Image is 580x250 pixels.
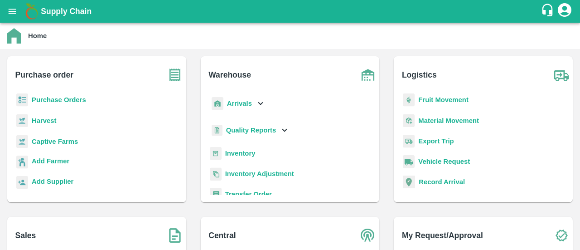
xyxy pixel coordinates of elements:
a: Record Arrival [419,178,465,186]
b: My Request/Approval [402,229,483,242]
button: open drawer [2,1,23,22]
div: Quality Reports [210,121,290,140]
img: farmer [16,156,28,169]
a: Inventory [225,150,256,157]
b: Add Farmer [32,157,69,165]
a: Inventory Adjustment [225,170,294,177]
b: Quality Reports [226,127,276,134]
img: central [357,224,379,247]
a: Material Movement [418,117,479,124]
img: vehicle [403,155,415,168]
img: whInventory [210,147,222,160]
div: account of current user [556,2,573,21]
img: harvest [16,135,28,148]
a: Captive Farms [32,138,78,145]
a: Transfer Order [225,191,272,198]
a: Vehicle Request [418,158,470,165]
img: qualityReport [212,125,222,136]
b: Arrivals [227,100,252,107]
img: logo [23,2,41,20]
a: Harvest [32,117,56,124]
b: Home [28,32,47,39]
img: inventory [210,167,222,181]
b: Logistics [402,69,437,81]
img: reciept [16,93,28,107]
b: Central [208,229,236,242]
img: whTransfer [210,188,222,201]
img: purchase [164,64,186,86]
a: Export Trip [418,137,454,145]
img: fruit [403,93,415,107]
b: Warehouse [208,69,251,81]
a: Fruit Movement [418,96,469,103]
b: Purchase order [15,69,73,81]
img: supplier [16,176,28,189]
img: whArrival [212,97,223,110]
img: home [7,28,21,44]
img: delivery [403,135,415,148]
img: warehouse [357,64,379,86]
div: customer-support [541,3,556,20]
div: Arrivals [210,93,266,114]
a: Purchase Orders [32,96,86,103]
a: Add Supplier [32,176,73,189]
img: harvest [16,114,28,127]
img: material [403,114,415,127]
img: recordArrival [403,176,415,188]
a: Add Farmer [32,156,69,168]
b: Add Supplier [32,178,73,185]
a: Supply Chain [41,5,541,18]
b: Sales [15,229,36,242]
img: check [550,224,573,247]
img: soSales [164,224,186,247]
b: Supply Chain [41,7,92,16]
img: truck [550,64,573,86]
